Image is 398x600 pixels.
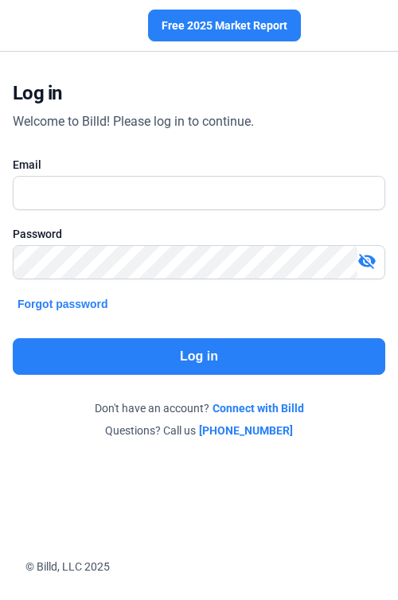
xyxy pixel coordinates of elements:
[13,80,62,106] div: Log in
[13,400,385,416] div: Don't have an account?
[199,423,293,438] a: [PHONE_NUMBER]
[13,338,385,375] button: Log in
[357,251,377,271] mat-icon: visibility_off
[148,10,301,41] button: Free 2025 Market Report
[13,157,385,173] div: Email
[13,226,385,242] div: Password
[13,423,385,438] div: Questions? Call us
[13,295,113,313] button: Forgot password
[213,400,304,416] a: Connect with Billd
[13,112,254,131] div: Welcome to Billd! Please log in to continue.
